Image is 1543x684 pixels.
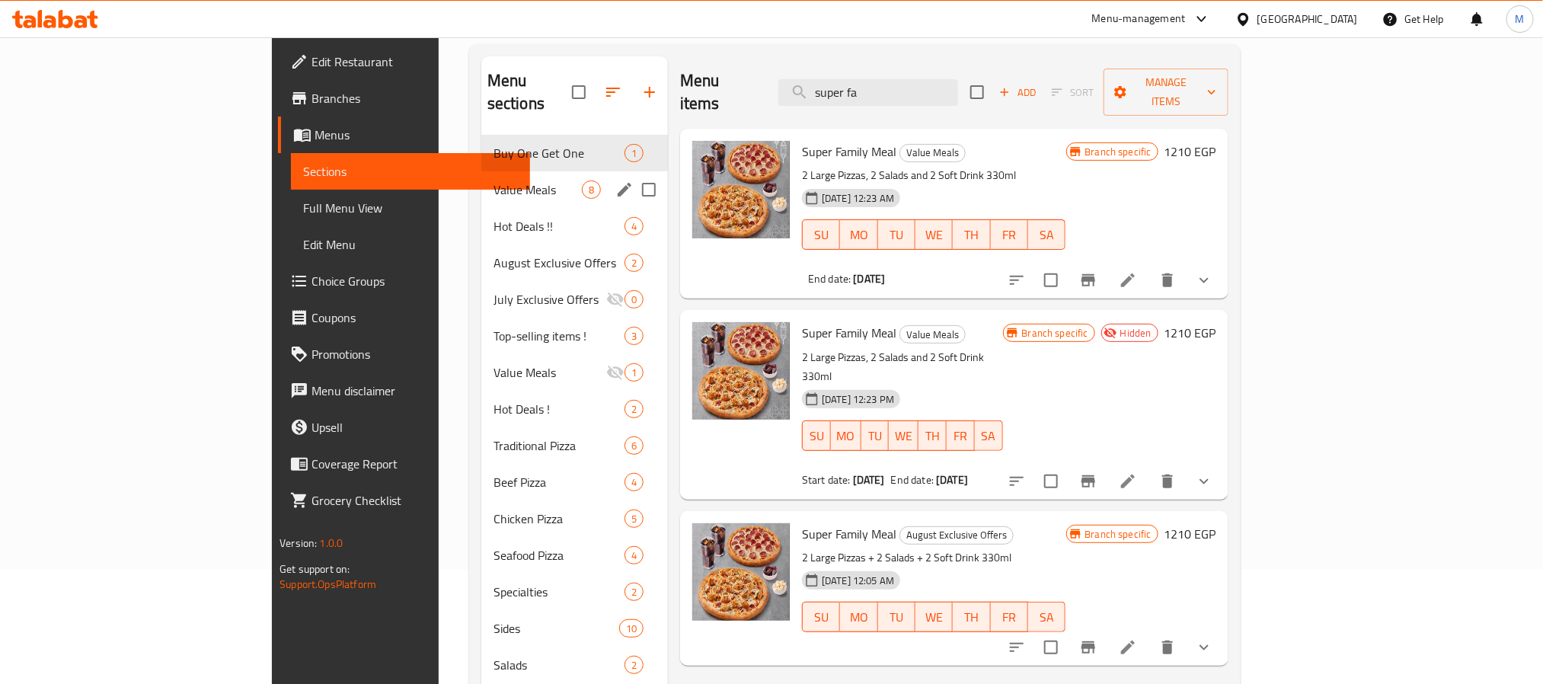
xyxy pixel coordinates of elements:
span: August Exclusive Offers [900,526,1013,544]
span: Seafood Pizza [494,546,625,564]
span: 5 [625,512,643,526]
button: SA [1028,602,1065,632]
div: Chicken Pizza5 [481,500,668,537]
div: items [625,473,644,491]
span: Super Family Meal [802,321,896,344]
span: MO [846,224,871,246]
span: SU [809,606,834,628]
span: Add item [993,81,1042,104]
span: 2 [625,658,643,673]
span: M [1516,11,1525,27]
span: July Exclusive Offers [494,290,606,308]
span: TU [884,606,909,628]
button: MO [831,420,861,451]
div: items [625,363,644,382]
button: sort-choices [998,463,1035,500]
a: Edit menu item [1119,271,1137,289]
a: Sections [291,153,529,190]
span: [DATE] 12:23 AM [816,191,900,206]
span: Select section [961,76,993,108]
a: Menus [278,117,529,153]
span: August Exclusive Offers [494,254,625,272]
div: Salads2 [481,647,668,683]
a: Edit Restaurant [278,43,529,80]
div: Buy One Get One1 [481,135,668,171]
span: Chicken Pizza [494,510,625,528]
span: 2 [625,256,643,270]
img: Super Family Meal [692,141,790,238]
span: Salads [494,656,625,674]
span: Manage items [1116,73,1216,111]
span: TU [867,425,883,447]
a: Edit menu item [1119,472,1137,491]
button: Branch-specific-item [1070,629,1107,666]
button: FR [991,219,1028,250]
span: Super Family Meal [802,140,896,163]
span: Edit Menu [303,235,517,254]
span: Specialties [494,583,625,601]
button: show more [1186,463,1222,500]
button: Add [993,81,1042,104]
button: SU [802,420,831,451]
span: Grocery Checklist [311,491,517,510]
span: Value Meals [900,144,965,161]
span: Branch specific [1079,145,1158,159]
div: Value Meals [494,363,606,382]
span: TH [925,425,941,447]
a: Coverage Report [278,446,529,482]
div: Sides10 [481,610,668,647]
input: search [778,79,958,106]
span: FR [953,425,969,447]
span: 10 [620,622,643,636]
button: show more [1186,262,1222,299]
b: [DATE] [936,470,968,490]
div: items [625,254,644,272]
div: items [625,583,644,601]
div: Hot Deals ! [494,400,625,418]
h6: 1210 EGP [1164,141,1216,162]
a: Menu disclaimer [278,372,529,409]
span: SU [809,425,825,447]
a: Branches [278,80,529,117]
div: Seafood Pizza4 [481,537,668,574]
div: Hot Deals !2 [481,391,668,427]
button: SA [975,420,1003,451]
span: Coupons [311,308,517,327]
span: SA [981,425,997,447]
a: Full Menu View [291,190,529,226]
a: Choice Groups [278,263,529,299]
button: edit [613,178,636,201]
h6: 1210 EGP [1164,322,1216,344]
button: WE [915,602,953,632]
div: items [625,546,644,564]
a: Support.OpsPlatform [280,574,376,594]
span: End date: [808,269,851,289]
span: Super Family Meal [802,523,896,545]
button: TU [861,420,890,451]
div: items [625,656,644,674]
div: items [625,510,644,528]
span: FR [997,224,1022,246]
span: Traditional Pizza [494,436,625,455]
span: Sections [303,162,517,181]
span: WE [922,606,947,628]
span: 4 [625,219,643,234]
span: SU [809,224,834,246]
button: Branch-specific-item [1070,262,1107,299]
span: Version: [280,533,317,553]
button: Manage items [1104,69,1228,116]
span: Sides [494,619,619,638]
a: Upsell [278,409,529,446]
span: 0 [625,292,643,307]
span: Beef Pizza [494,473,625,491]
a: Coupons [278,299,529,336]
a: Edit Menu [291,226,529,263]
img: Super Family Meal [692,523,790,621]
span: 3 [625,329,643,344]
span: Sort sections [595,74,631,110]
span: 1 [625,146,643,161]
span: Value Meals [494,181,582,199]
p: 2 Large Pizzas, 2 Salads and 2 Soft Drink 330ml [802,166,1065,185]
button: WE [915,219,953,250]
